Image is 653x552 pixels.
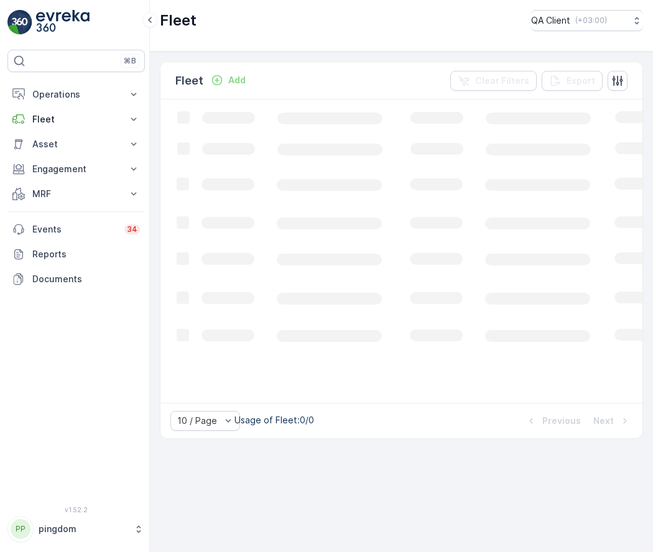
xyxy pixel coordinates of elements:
[475,75,529,87] p: Clear Filters
[234,414,314,426] p: Usage of Fleet : 0/0
[7,217,145,242] a: Events34
[531,14,570,27] p: QA Client
[524,413,582,428] button: Previous
[36,10,90,35] img: logo_light-DOdMpM7g.png
[124,56,136,66] p: ⌘B
[32,248,140,260] p: Reports
[567,75,595,87] p: Export
[206,73,251,88] button: Add
[542,71,603,91] button: Export
[39,523,127,535] p: pingdom
[593,415,614,427] p: Next
[7,267,145,292] a: Documents
[32,88,120,101] p: Operations
[160,11,197,30] p: Fleet
[175,72,203,90] p: Fleet
[450,71,537,91] button: Clear Filters
[32,163,120,175] p: Engagement
[7,132,145,157] button: Asset
[7,182,145,206] button: MRF
[7,107,145,132] button: Fleet
[542,415,581,427] p: Previous
[32,273,140,285] p: Documents
[7,82,145,107] button: Operations
[32,188,120,200] p: MRF
[7,10,32,35] img: logo
[7,242,145,267] a: Reports
[7,516,145,542] button: PPpingdom
[32,138,120,150] p: Asset
[592,413,632,428] button: Next
[7,157,145,182] button: Engagement
[32,113,120,126] p: Fleet
[11,519,30,539] div: PP
[127,224,137,234] p: 34
[575,16,607,25] p: ( +03:00 )
[7,506,145,513] span: v 1.52.2
[228,74,246,86] p: Add
[531,10,643,31] button: QA Client(+03:00)
[32,223,117,236] p: Events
